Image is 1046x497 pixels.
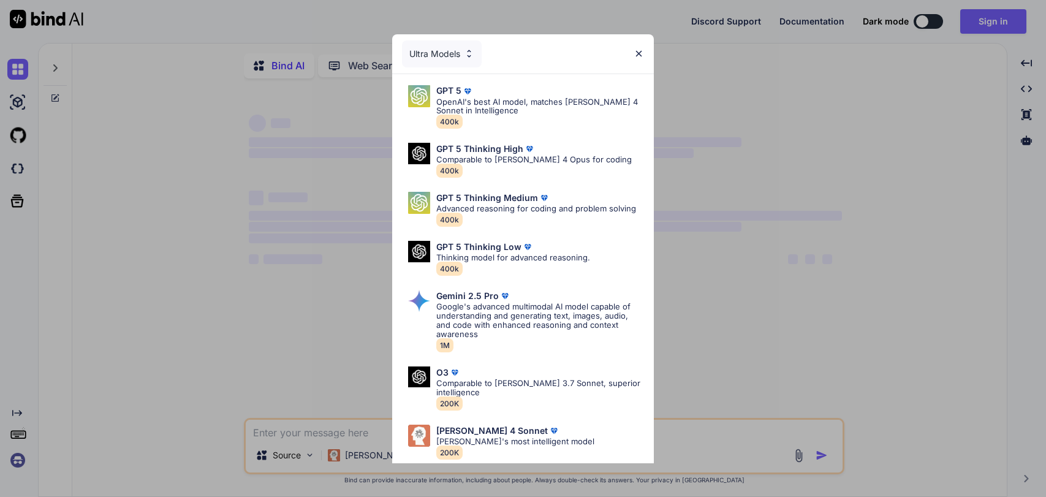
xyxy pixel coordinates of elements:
span: 400k [436,164,463,178]
img: Pick Models [408,366,430,388]
img: premium [538,192,550,204]
p: O3 [436,368,449,377]
img: premium [548,425,560,437]
img: Pick Models [408,192,430,214]
img: premium [499,290,511,302]
span: 400k [436,115,463,129]
p: Comparable to [PERSON_NAME] 3.7 Sonnet, superior intelligence [436,379,644,397]
p: [PERSON_NAME]'s most intelligent model [436,437,594,446]
img: Pick Models [408,241,430,262]
span: 400k [436,262,463,276]
img: Pick Models [408,290,430,312]
img: Pick Models [408,425,430,447]
img: Pick Models [464,48,474,59]
img: premium [523,143,536,155]
img: premium [521,241,534,253]
span: 200K [436,396,463,411]
p: Gemini 2.5 Pro [436,291,499,301]
p: Advanced reasoning for coding and problem solving [436,204,636,213]
img: Pick Models [408,85,430,107]
p: Thinking model for advanced reasoning. [436,253,590,262]
p: GPT 5 Thinking Low [436,242,521,252]
div: Ultra Models [402,40,482,67]
span: 400k [436,213,463,227]
p: GPT 5 [436,86,461,96]
img: premium [461,85,474,97]
span: 1M [436,338,453,352]
img: Pick Models [408,143,430,164]
p: Google's advanced multimodal AI model capable of understanding and generating text, images, audio... [436,302,644,339]
p: GPT 5 Thinking High [436,144,523,154]
p: Comparable to [PERSON_NAME] 4 Opus for coding [436,155,632,164]
p: GPT 5 Thinking Medium [436,193,538,203]
p: OpenAI's best AI model, matches [PERSON_NAME] 4 Sonnet in Intelligence [436,97,644,116]
span: 200K [436,446,463,460]
p: [PERSON_NAME] 4 Sonnet [436,426,548,436]
img: premium [449,366,461,379]
img: close [634,48,644,59]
